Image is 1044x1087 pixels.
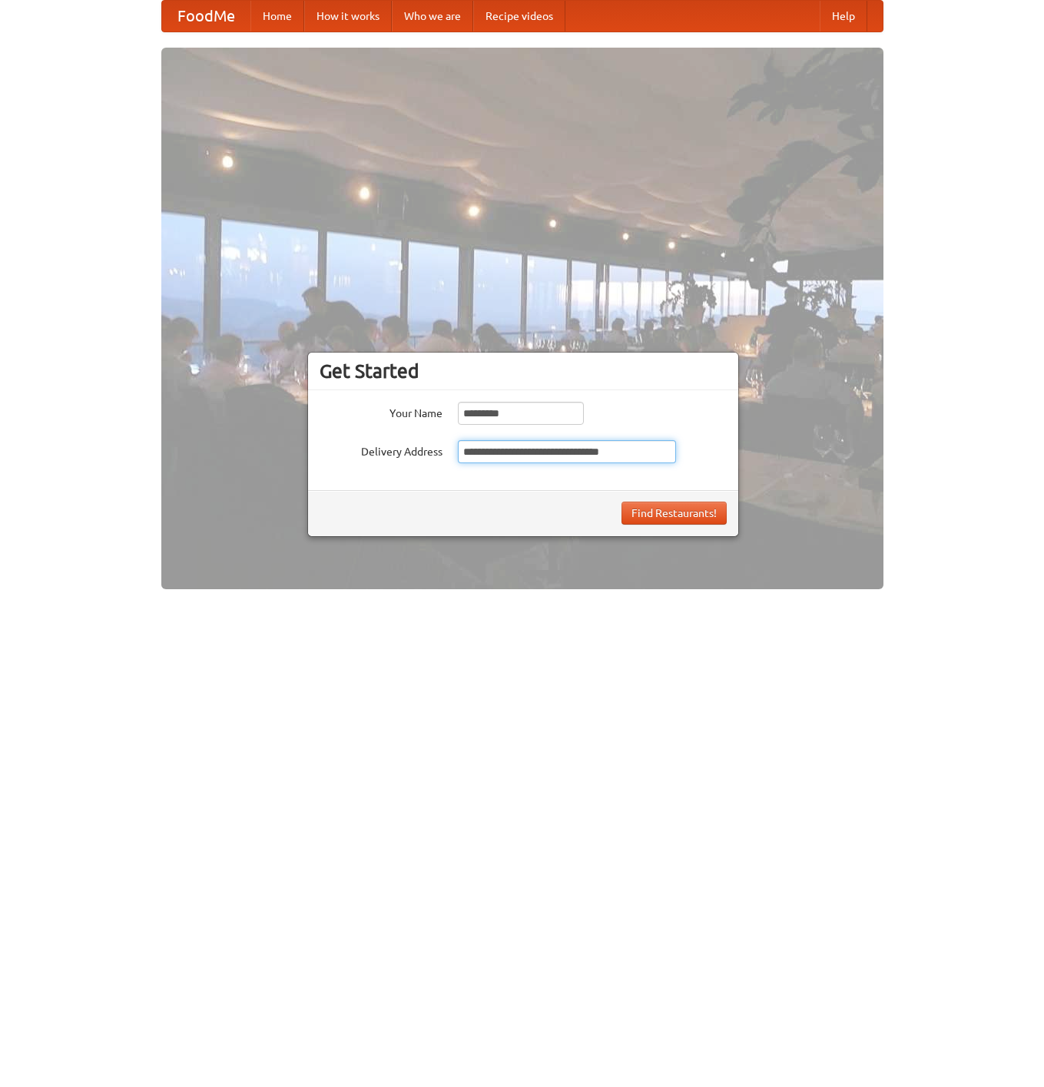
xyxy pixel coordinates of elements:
label: Delivery Address [320,440,442,459]
a: FoodMe [162,1,250,31]
label: Your Name [320,402,442,421]
a: How it works [304,1,392,31]
a: Who we are [392,1,473,31]
a: Recipe videos [473,1,565,31]
button: Find Restaurants! [621,502,727,525]
a: Help [820,1,867,31]
h3: Get Started [320,360,727,383]
a: Home [250,1,304,31]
